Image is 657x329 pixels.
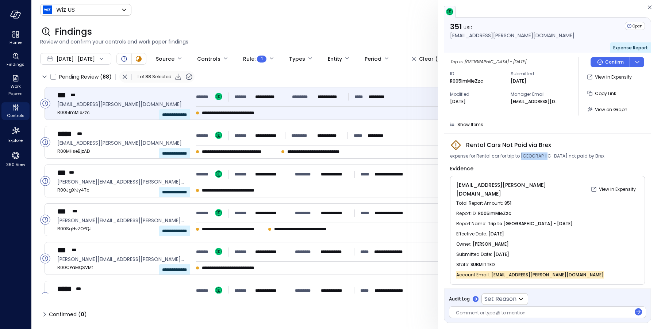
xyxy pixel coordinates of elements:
span: Report Name : [456,220,488,227]
img: Icon [43,5,52,14]
button: View on Graph [585,103,630,116]
p: Wiz US [56,5,75,14]
span: Rental Cars Not Paid via Brex [466,141,551,150]
div: ( ) [100,73,112,81]
span: Manager Email [511,91,565,98]
span: Report ID : [456,210,478,217]
span: Copy Link [595,90,616,97]
div: Open [625,22,645,30]
span: Owner : [456,241,473,248]
span: [EMAIL_ADDRESS][PERSON_NAME][DOMAIN_NAME] [491,271,604,279]
span: Review and confirm your controls and work paper findings [40,38,648,46]
span: Submitted [511,70,565,77]
p: R005lmMleZzc [450,77,483,85]
span: joshua.esbrook@wiz.io [57,178,184,186]
p: [EMAIL_ADDRESS][PERSON_NAME][DOMAIN_NAME] [450,31,575,39]
button: dropdown-icon-button [630,57,644,67]
span: Findings [7,61,24,68]
span: 88 [103,73,109,80]
span: [DATE] [493,251,509,258]
span: Modified [450,91,505,98]
div: Home [1,29,30,47]
div: Button group with a nested menu [591,57,644,67]
div: Open [40,292,50,302]
div: Clear (1) [419,54,442,64]
div: Rule : [243,53,266,65]
p: 351 [450,22,575,31]
span: Show Items [457,121,483,128]
a: View in Expensify [589,185,639,193]
button: Copy Link [585,87,619,99]
div: Controls [1,102,30,120]
span: joshua.esbrook@wiz.io [57,216,184,224]
span: R005lmMleZzc [478,210,511,217]
div: Open [40,98,50,109]
span: R00CPaMQSVMt [57,264,184,271]
div: Open [40,176,50,186]
span: Total Report Amount : [456,200,504,207]
span: 1 [261,55,263,63]
div: Open [40,137,50,147]
span: 1 of 88 Selected [137,73,172,80]
p: Set Reason [484,295,516,303]
div: 360 View [1,149,30,169]
p: [EMAIL_ADDRESS][DOMAIN_NAME] [511,98,562,105]
div: Period [365,53,381,65]
span: Audit Log [449,295,470,303]
p: [DATE] [450,98,466,105]
span: 360 View [6,161,25,168]
span: Submitted Date : [456,251,493,258]
div: Controls [197,53,220,65]
button: Clear (1) [406,53,448,65]
div: In Progress [134,54,143,63]
div: Findings [1,51,30,69]
span: Evidence [450,165,473,172]
div: Source [156,53,174,65]
div: ( ) [78,310,87,318]
span: Effective Date : [456,230,488,238]
span: [EMAIL_ADDRESS][PERSON_NAME][DOMAIN_NAME] [456,181,546,197]
span: USD [464,24,472,31]
button: Show Items [446,120,486,129]
span: R00JgXrJy4Tc [57,186,184,194]
span: R00SqHvZOPQJ [57,225,184,232]
p: View in Expensify [599,186,636,193]
span: Home [9,39,22,46]
div: Open [120,54,128,63]
p: View in Expensify [595,73,632,81]
span: 0 [81,311,84,318]
span: ID [450,70,505,77]
button: View in Expensify [589,183,639,196]
img: expensify [446,8,453,15]
span: kanen.clement@wiz.io [57,100,184,108]
span: [DATE] [488,230,504,238]
p: 0 [474,296,477,302]
span: R005lmMleZzc [57,109,184,116]
div: Open [40,253,50,264]
span: Findings [55,26,92,38]
div: Types [289,53,305,65]
span: SUBMITTED [470,261,495,268]
span: Pending Review [59,71,112,83]
button: Confirm [591,57,630,67]
div: Explore [1,124,30,145]
span: Work Papers [4,83,27,97]
span: Explore [8,137,23,144]
span: [DATE] [57,55,74,63]
p: [DATE] [511,77,526,85]
div: Open [40,215,50,225]
span: State : [456,261,470,268]
span: Expense Report [613,45,648,51]
button: View in Expensify [585,71,635,83]
span: Confirmed [49,309,87,320]
span: prateek.goel@wiz.io [57,255,184,263]
span: 351 [504,200,511,207]
span: [PERSON_NAME] [473,241,509,248]
div: Entity [328,53,342,65]
span: Controls [7,112,24,119]
span: View on Graph [595,106,627,113]
span: matt.joss@wiz.io [57,139,184,147]
span: Account Email : [456,271,491,279]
